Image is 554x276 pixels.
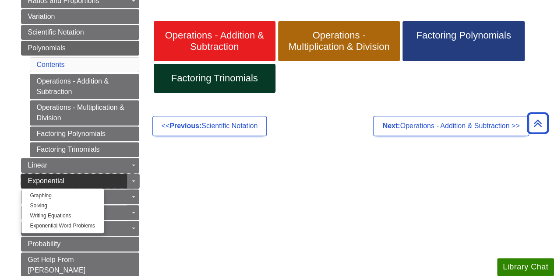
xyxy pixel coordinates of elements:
[28,177,65,185] span: Exponential
[30,142,139,157] a: Factoring Trinomials
[30,100,139,126] a: Operations - Multiplication & Division
[285,30,393,52] span: Operations - Multiplication & Division
[30,74,139,99] a: Operations - Addition & Subtraction
[28,13,55,20] span: Variation
[21,221,104,231] a: Exponential Word Problems
[28,28,84,36] span: Scientific Notation
[28,44,66,52] span: Polynomials
[154,64,275,93] a: Factoring Trinomials
[28,256,86,274] span: Get Help From [PERSON_NAME]
[409,30,518,41] span: Factoring Polynomials
[160,30,269,52] span: Operations - Addition & Subtraction
[28,161,47,169] span: Linear
[497,258,554,276] button: Library Chat
[37,61,65,68] a: Contents
[160,73,269,84] span: Factoring Trinomials
[278,21,400,61] a: Operations - Multiplication & Division
[373,116,529,136] a: Next:Operations - Addition & Subtraction >>
[21,211,104,221] a: Writing Equations
[21,191,104,201] a: Graphing
[21,158,139,173] a: Linear
[21,41,139,56] a: Polynomials
[21,174,139,189] a: Exponential
[21,9,139,24] a: Variation
[21,237,139,252] a: Probability
[28,240,61,248] span: Probability
[30,126,139,141] a: Factoring Polynomials
[402,21,524,61] a: Factoring Polynomials
[382,122,400,129] strong: Next:
[152,116,267,136] a: <<Previous:Scientific Notation
[21,201,104,211] a: Solving
[169,122,201,129] strong: Previous:
[21,25,139,40] a: Scientific Notation
[524,117,552,129] a: Back to Top
[154,21,275,61] a: Operations - Addition & Subtraction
